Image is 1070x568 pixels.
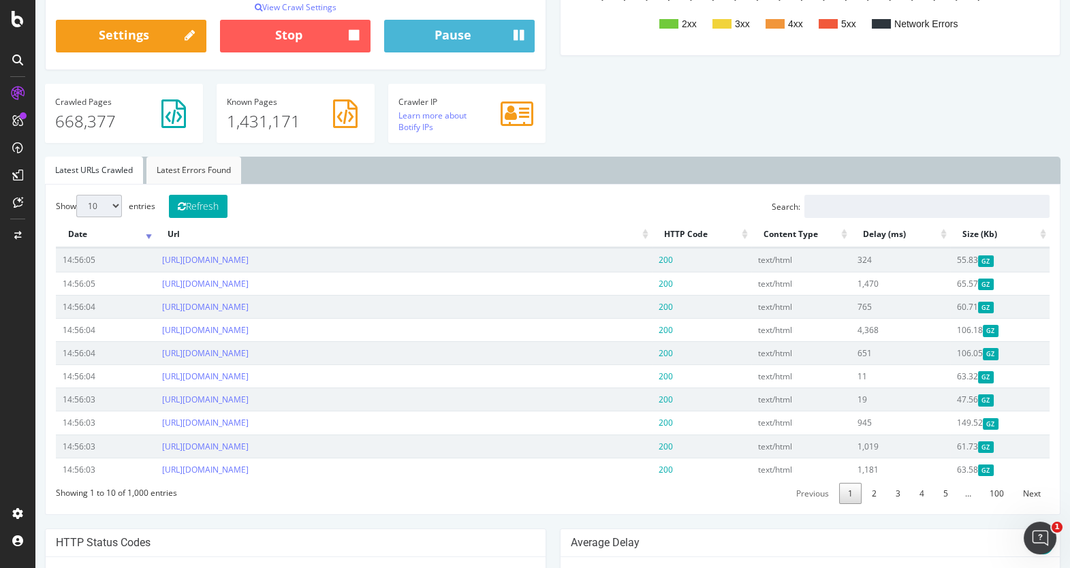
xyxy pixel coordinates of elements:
[943,279,958,290] span: Gzipped Content
[753,18,768,29] text: 4xx
[20,364,120,388] td: 14:56:04
[20,1,500,13] p: View Crawl Settings
[127,301,213,313] a: [URL][DOMAIN_NAME]
[127,394,213,405] a: [URL][DOMAIN_NAME]
[859,18,922,29] text: Network Errors
[41,195,86,217] select: Showentries
[623,301,638,313] span: 200
[20,195,120,217] label: Show entries
[915,318,1014,341] td: 106.18
[915,221,1014,248] th: Size (Kb): activate to sort column ascending
[716,435,815,458] td: text/html
[922,488,944,499] span: …
[699,18,714,29] text: 3xx
[815,272,915,295] td: 1,470
[191,110,329,133] p: 1,431,171
[623,370,638,382] span: 200
[716,411,815,434] td: text/html
[127,347,213,359] a: [URL][DOMAIN_NAME]
[804,483,826,504] a: 1
[623,394,638,405] span: 200
[623,417,638,428] span: 200
[915,341,1014,364] td: 106.05
[915,411,1014,434] td: 149.52
[20,295,120,318] td: 14:56:04
[915,248,1014,271] td: 55.83
[127,278,213,289] a: [URL][DOMAIN_NAME]
[20,20,171,52] a: Settings
[20,97,157,106] h4: Pages Crawled
[815,411,915,434] td: 945
[10,157,108,184] a: Latest URLs Crawled
[535,536,1015,550] h4: Average Delay
[943,464,958,476] span: Gzipped Content
[815,318,915,341] td: 4,368
[1052,522,1063,533] span: 1
[716,318,815,341] td: text/html
[815,458,915,481] td: 1,181
[943,371,958,383] span: Gzipped Content
[945,483,977,504] a: 100
[716,388,815,411] td: text/html
[623,278,638,289] span: 200
[623,254,638,266] span: 200
[623,324,638,336] span: 200
[899,483,922,504] a: 5
[20,110,157,133] p: 668,377
[915,435,1014,458] td: 61.73
[127,324,213,336] a: [URL][DOMAIN_NAME]
[20,536,500,550] h4: HTTP Status Codes
[915,272,1014,295] td: 65.57
[815,295,915,318] td: 765
[1024,522,1056,554] iframe: Intercom live chat
[915,388,1014,411] td: 47.56
[623,441,638,452] span: 200
[20,221,120,248] th: Date: activate to sort column ascending
[20,248,120,271] td: 14:56:05
[120,221,616,248] th: Url: activate to sort column ascending
[815,388,915,411] td: 19
[127,417,213,428] a: [URL][DOMAIN_NAME]
[127,441,213,452] a: [URL][DOMAIN_NAME]
[943,441,958,453] span: Gzipped Content
[806,18,821,29] text: 5xx
[947,418,963,430] span: Gzipped Content
[623,347,638,359] span: 200
[20,388,120,411] td: 14:56:03
[915,458,1014,481] td: 63.58
[979,483,1014,504] a: Next
[947,348,963,360] span: Gzipped Content
[943,394,958,406] span: Gzipped Content
[828,483,850,504] a: 2
[815,435,915,458] td: 1,019
[127,254,213,266] a: [URL][DOMAIN_NAME]
[20,458,120,481] td: 14:56:03
[127,370,213,382] a: [URL][DOMAIN_NAME]
[752,483,802,504] a: Previous
[191,97,329,106] h4: Pages Known
[363,110,431,133] a: Learn more about Botify IPs
[20,435,120,458] td: 14:56:03
[716,364,815,388] td: text/html
[363,97,501,106] h4: Crawler IP
[127,464,213,475] a: [URL][DOMAIN_NAME]
[736,195,1014,218] label: Search:
[815,248,915,271] td: 324
[20,481,142,499] div: Showing 1 to 10 of 1,000 entries
[716,295,815,318] td: text/html
[20,272,120,295] td: 14:56:05
[875,483,898,504] a: 4
[915,364,1014,388] td: 63.32
[769,195,1014,218] input: Search:
[815,341,915,364] td: 651
[616,221,716,248] th: HTTP Code: activate to sort column ascending
[716,272,815,295] td: text/html
[716,458,815,481] td: text/html
[716,248,815,271] td: text/html
[915,295,1014,318] td: 60.71
[185,20,335,52] button: Stop
[20,411,120,434] td: 14:56:03
[947,325,963,336] span: Gzipped Content
[111,157,206,184] a: Latest Errors Found
[20,341,120,364] td: 14:56:04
